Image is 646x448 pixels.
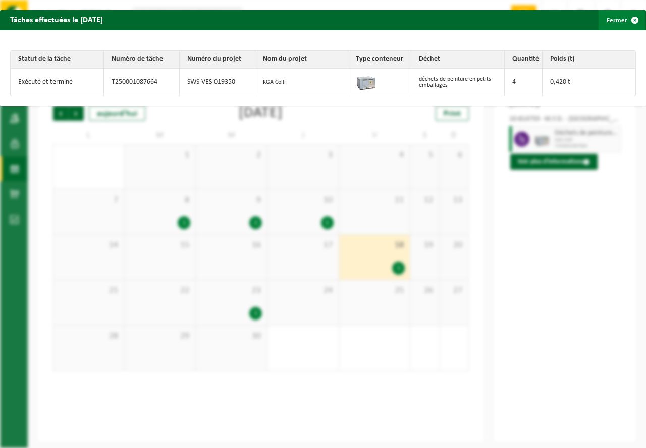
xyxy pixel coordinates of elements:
[11,51,104,69] th: Statut de la tâche
[356,71,376,91] img: PB-LB-0680-HPE-GY-11
[180,51,255,69] th: Numéro du projet
[411,51,505,69] th: Déchet
[104,69,180,96] td: T250001087664
[255,51,349,69] th: Nom du projet
[505,51,543,69] th: Quantité
[180,69,255,96] td: SWS-VES-019350
[411,69,505,96] td: déchets de peinture en petits emballages
[505,69,543,96] td: 4
[543,51,636,69] th: Poids (t)
[599,10,645,30] button: Fermer
[11,69,104,96] td: Exécuté et terminé
[348,51,411,69] th: Type conteneur
[255,69,349,96] td: KGA Colli
[543,69,636,96] td: 0,420 t
[104,51,180,69] th: Numéro de tâche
